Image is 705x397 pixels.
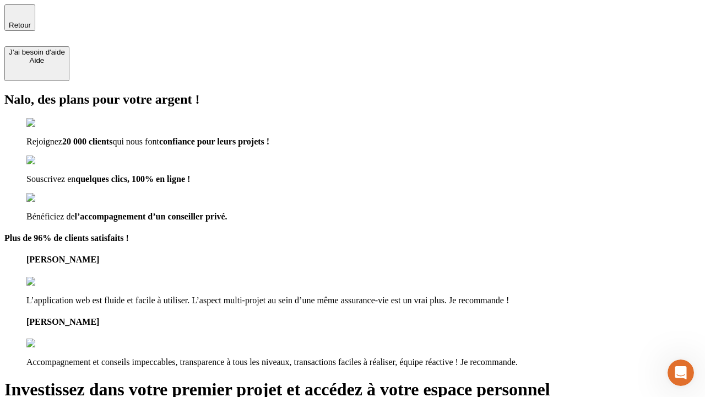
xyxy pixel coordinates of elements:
span: l’accompagnement d’un conseiller privé. [75,212,227,221]
span: confiance pour leurs projets ! [159,137,269,146]
div: J’ai besoin d'aide [9,48,65,56]
p: Accompagnement et conseils impeccables, transparence à tous les niveaux, transactions faciles à r... [26,357,701,367]
span: Retour [9,21,31,29]
span: quelques clics, 100% en ligne ! [75,174,190,184]
h4: [PERSON_NAME] [26,255,701,265]
h2: Nalo, des plans pour votre argent ! [4,92,701,107]
span: Bénéficiez de [26,212,75,221]
h4: [PERSON_NAME] [26,317,701,327]
span: 20 000 clients [62,137,113,146]
button: J’ai besoin d'aideAide [4,46,69,81]
img: checkmark [26,193,74,203]
img: checkmark [26,118,74,128]
p: L’application web est fluide et facile à utiliser. L’aspect multi-projet au sein d’une même assur... [26,296,701,305]
div: Aide [9,56,65,65]
h4: Plus de 96% de clients satisfaits ! [4,233,701,243]
span: Souscrivez en [26,174,75,184]
img: reviews stars [26,339,81,348]
button: Retour [4,4,35,31]
iframe: Intercom live chat [668,360,694,386]
img: checkmark [26,155,74,165]
span: qui nous font [112,137,159,146]
img: reviews stars [26,277,81,287]
span: Rejoignez [26,137,62,146]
